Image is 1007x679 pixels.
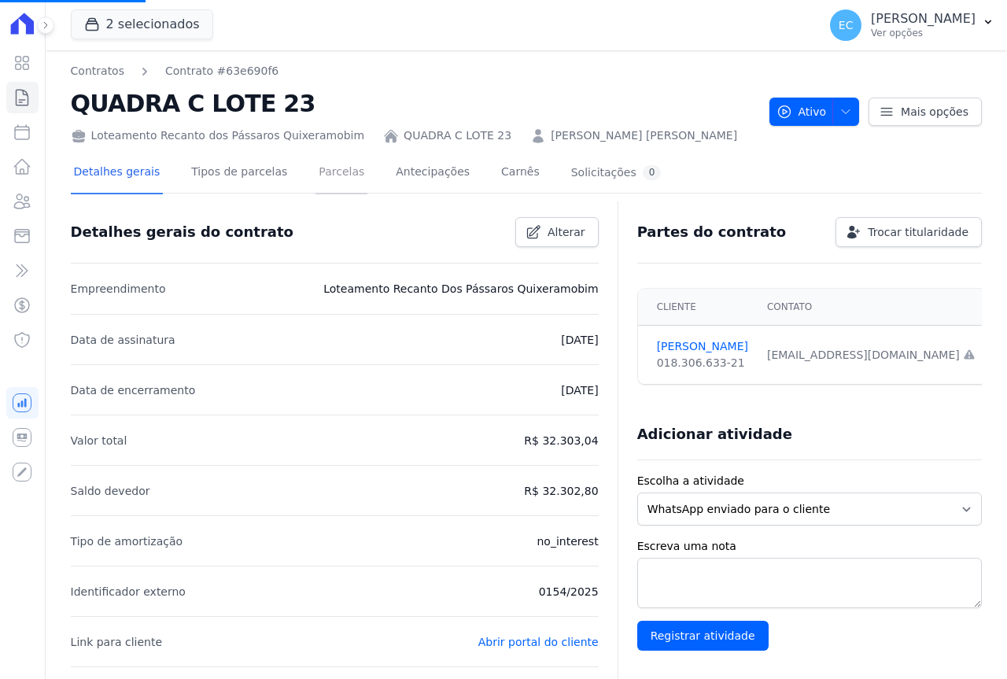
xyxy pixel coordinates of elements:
label: Escreva uma nota [637,538,982,555]
a: [PERSON_NAME] [657,338,748,355]
p: [DATE] [561,330,598,349]
a: [PERSON_NAME] [PERSON_NAME] [551,127,737,144]
p: Tipo de amortização [71,532,183,551]
a: Carnês [498,153,543,194]
span: Trocar titularidade [868,224,968,240]
span: Alterar [548,224,585,240]
p: Identificador externo [71,582,186,601]
a: Parcelas [315,153,367,194]
p: Loteamento Recanto Dos Pássaros Quixeramobim [323,279,598,298]
a: Mais opções [869,98,982,126]
p: Saldo devedor [71,482,150,500]
a: Contratos [71,63,124,79]
p: Valor total [71,431,127,450]
span: Mais opções [901,104,968,120]
a: QUADRA C LOTE 23 [404,127,511,144]
h3: Partes do contrato [637,223,787,242]
nav: Breadcrumb [71,63,757,79]
div: 0 [643,165,662,180]
p: [DATE] [561,381,598,400]
a: Antecipações [393,153,473,194]
th: Cliente [638,289,758,326]
p: Empreendimento [71,279,166,298]
th: Contato [758,289,985,326]
input: Registrar atividade [637,621,769,651]
div: Loteamento Recanto dos Pássaros Quixeramobim [71,127,365,144]
div: [EMAIL_ADDRESS][DOMAIN_NAME] [767,347,976,363]
p: [PERSON_NAME] [871,11,976,27]
button: Ativo [769,98,860,126]
div: 018.306.633-21 [657,355,748,371]
p: R$ 32.302,80 [524,482,598,500]
button: EC [PERSON_NAME] Ver opções [817,3,1007,47]
a: Abrir portal do cliente [478,636,599,648]
span: EC [839,20,854,31]
span: Ativo [776,98,827,126]
p: no_interest [537,532,598,551]
h2: QUADRA C LOTE 23 [71,86,757,121]
p: R$ 32.303,04 [524,431,598,450]
p: 0154/2025 [539,582,599,601]
a: Contrato #63e690f6 [165,63,278,79]
button: 2 selecionados [71,9,213,39]
h3: Detalhes gerais do contrato [71,223,293,242]
nav: Breadcrumb [71,63,279,79]
a: Trocar titularidade [835,217,982,247]
p: Link para cliente [71,633,162,651]
a: Detalhes gerais [71,153,164,194]
p: Ver opções [871,27,976,39]
label: Escolha a atividade [637,473,982,489]
p: Data de encerramento [71,381,196,400]
a: Solicitações0 [568,153,665,194]
div: Solicitações [571,165,662,180]
p: Data de assinatura [71,330,175,349]
h3: Adicionar atividade [637,425,792,444]
a: Tipos de parcelas [188,153,290,194]
a: Alterar [515,217,599,247]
